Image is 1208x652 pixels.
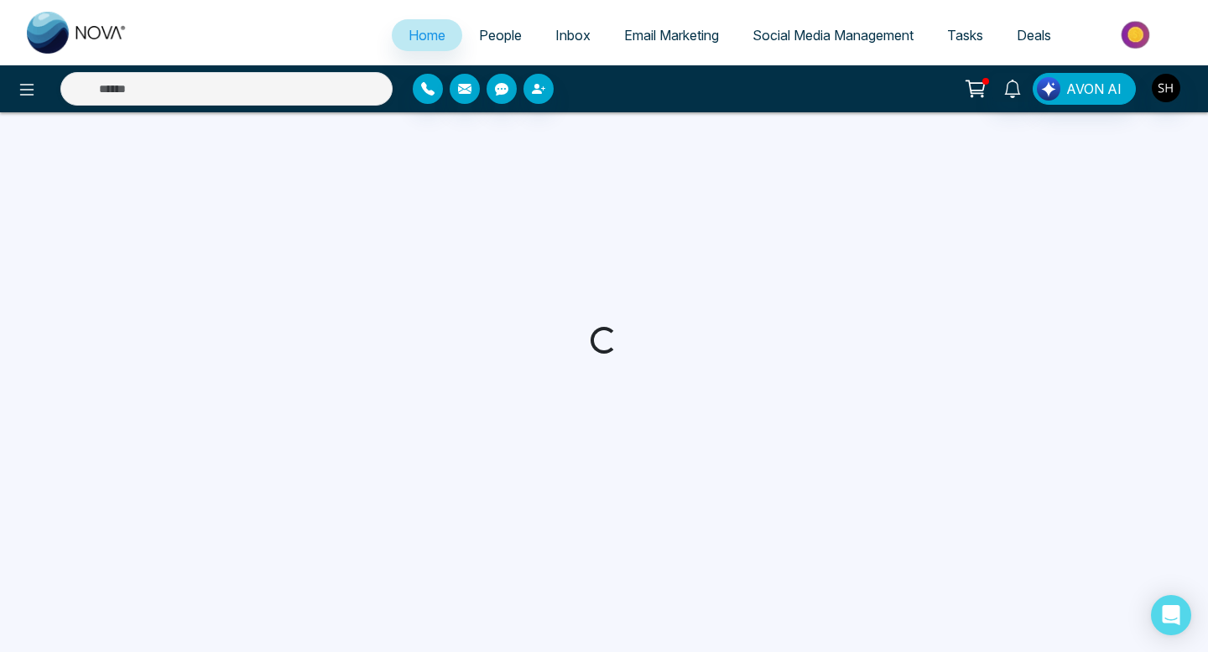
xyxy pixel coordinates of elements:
[736,19,930,51] a: Social Media Management
[607,19,736,51] a: Email Marketing
[1037,77,1060,101] img: Lead Flow
[1151,595,1191,635] div: Open Intercom Messenger
[539,19,607,51] a: Inbox
[27,12,128,54] img: Nova CRM Logo
[392,19,462,51] a: Home
[409,27,445,44] span: Home
[555,27,591,44] span: Inbox
[947,27,983,44] span: Tasks
[752,27,914,44] span: Social Media Management
[462,19,539,51] a: People
[1033,73,1136,105] button: AVON AI
[624,27,719,44] span: Email Marketing
[1066,79,1122,99] span: AVON AI
[479,27,522,44] span: People
[1076,16,1198,54] img: Market-place.gif
[1152,74,1180,102] img: User Avatar
[1000,19,1068,51] a: Deals
[1017,27,1051,44] span: Deals
[930,19,1000,51] a: Tasks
